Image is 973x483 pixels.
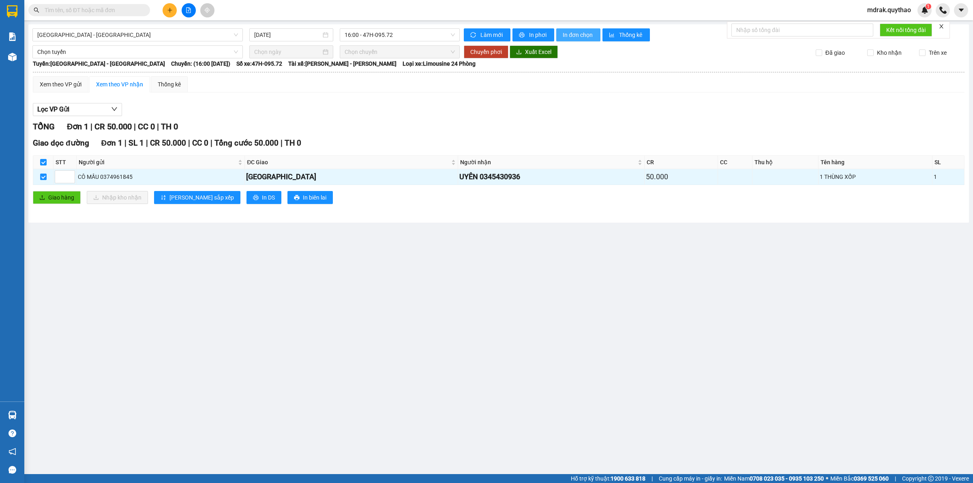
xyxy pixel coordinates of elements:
[54,156,77,169] th: STT
[731,24,873,36] input: Nhập số tổng đài
[288,59,396,68] span: Tài xế: [PERSON_NAME] - [PERSON_NAME]
[146,138,148,148] span: |
[40,80,81,89] div: Xem theo VP gửi
[134,122,136,131] span: |
[34,7,39,13] span: search
[294,195,300,201] span: printer
[460,158,636,167] span: Người nhận
[9,448,16,455] span: notification
[619,30,643,39] span: Thống kê
[87,191,148,204] button: downloadNhập kho nhận
[253,195,259,201] span: printer
[403,59,476,68] span: Loại xe: Limousine 24 Phòng
[822,48,848,57] span: Đã giao
[169,193,234,202] span: [PERSON_NAME] sắp xếp
[652,474,653,483] span: |
[939,6,947,14] img: phone-icon
[246,191,281,204] button: printerIn DS
[820,172,931,181] div: 1 THÙNG XỐP
[646,171,716,182] div: 50.000
[94,122,132,131] span: CR 50.000
[563,30,594,39] span: In đơn chọn
[101,138,123,148] span: Đơn 1
[7,5,17,17] img: logo-vxr
[854,475,889,482] strong: 0369 525 060
[958,6,965,14] span: caret-down
[470,32,477,39] span: sync
[954,3,968,17] button: caret-down
[750,475,824,482] strong: 0708 023 035 - 0935 103 250
[236,59,282,68] span: Số xe: 47H-095.72
[150,138,186,148] span: CR 50.000
[926,48,950,57] span: Trên xe
[204,7,210,13] span: aim
[138,122,155,131] span: CC 0
[37,46,238,58] span: Chọn tuyến
[129,138,144,148] span: SL 1
[45,6,140,15] input: Tìm tên, số ĐT hoặc mã đơn
[939,24,944,29] span: close
[33,60,165,67] b: Tuyến: [GEOGRAPHIC_DATA] - [GEOGRAPHIC_DATA]
[192,138,208,148] span: CC 0
[752,156,819,169] th: Thu hộ
[516,49,522,56] span: download
[78,172,243,181] div: CÔ MẦU 0374961845
[161,195,166,201] span: sort-ascending
[33,191,81,204] button: uploadGiao hàng
[9,429,16,437] span: question-circle
[886,26,926,34] span: Kết nối tổng đài
[895,474,896,483] span: |
[645,156,718,169] th: CR
[303,193,326,202] span: In biên lai
[124,138,126,148] span: |
[37,104,69,114] span: Lọc VP Gửi
[247,158,450,167] span: ĐC Giao
[214,138,279,148] span: Tổng cước 50.000
[33,103,122,116] button: Lọc VP Gửi
[464,28,510,41] button: syncLàm mới
[830,474,889,483] span: Miền Bắc
[874,48,905,57] span: Kho nhận
[826,477,828,480] span: ⚪️
[33,138,89,148] span: Giao dọc đường
[281,138,283,148] span: |
[8,53,17,61] img: warehouse-icon
[157,122,159,131] span: |
[512,28,554,41] button: printerIn phơi
[611,475,645,482] strong: 1900 633 818
[200,3,214,17] button: aim
[167,7,173,13] span: plus
[96,80,143,89] div: Xem theo VP nhận
[928,476,934,481] span: copyright
[8,32,17,41] img: solution-icon
[9,466,16,474] span: message
[861,5,917,15] span: mdrak.quythao
[90,122,92,131] span: |
[161,122,178,131] span: TH 0
[262,193,275,202] span: In DS
[254,47,321,56] input: Chọn ngày
[48,193,74,202] span: Giao hàng
[571,474,645,483] span: Hỗ trợ kỹ thuật:
[254,30,321,39] input: 12/09/2025
[182,3,196,17] button: file-add
[67,122,88,131] span: Đơn 1
[819,156,932,169] th: Tên hàng
[510,45,558,58] button: downloadXuất Excel
[602,28,650,41] button: bar-chartThống kê
[934,172,963,181] div: 1
[464,45,508,58] button: Chuyển phơi
[529,30,548,39] span: In phơi
[480,30,504,39] span: Làm mới
[8,411,17,419] img: warehouse-icon
[111,106,118,112] span: down
[154,191,240,204] button: sort-ascending[PERSON_NAME] sắp xếp
[927,4,930,9] span: 1
[246,171,456,182] div: [GEOGRAPHIC_DATA]
[171,59,230,68] span: Chuyến: (16:00 [DATE])
[186,7,191,13] span: file-add
[459,171,643,182] div: UYÊN 0345430936
[345,46,455,58] span: Chọn chuyến
[932,156,964,169] th: SL
[609,32,616,39] span: bar-chart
